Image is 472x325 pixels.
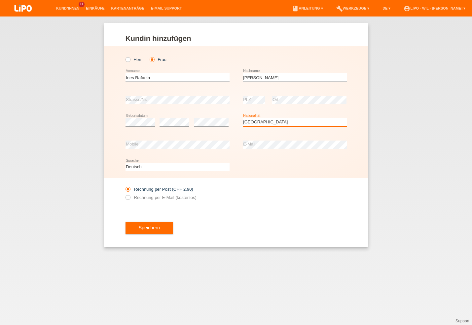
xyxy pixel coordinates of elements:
[126,187,130,195] input: Rechnung per Post (CHF 2.90)
[126,187,193,192] label: Rechnung per Post (CHF 2.90)
[126,222,173,234] button: Speichern
[7,14,40,18] a: LIPO pay
[400,6,469,10] a: account_circleLIPO - Wil - [PERSON_NAME] ▾
[139,225,160,230] span: Speichern
[404,5,410,12] i: account_circle
[150,57,154,61] input: Frau
[455,319,469,323] a: Support
[53,6,83,10] a: Kund*innen
[126,195,130,203] input: Rechnung per E-Mail (kostenlos)
[108,6,148,10] a: Kartenanträge
[79,2,85,7] span: 11
[336,5,343,12] i: build
[292,5,299,12] i: book
[289,6,326,10] a: bookAnleitung ▾
[148,6,185,10] a: E-Mail Support
[126,34,347,43] h1: Kundin hinzufügen
[126,57,142,62] label: Herr
[379,6,394,10] a: DE ▾
[126,57,130,61] input: Herr
[150,57,166,62] label: Frau
[333,6,373,10] a: buildWerkzeuge ▾
[83,6,108,10] a: Einkäufe
[126,195,197,200] label: Rechnung per E-Mail (kostenlos)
